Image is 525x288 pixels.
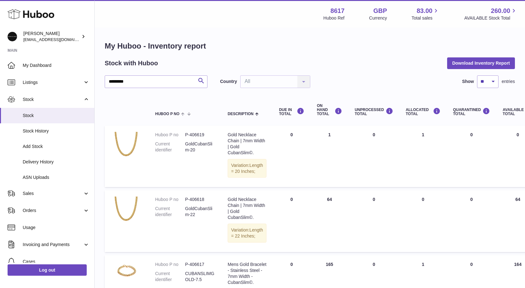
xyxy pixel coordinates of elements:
button: Download Inventory Report [447,57,515,69]
img: hello@alfredco.com [8,32,17,41]
dd: P-406619 [185,132,215,138]
span: AVAILABLE Stock Total [464,15,517,21]
div: [PERSON_NAME] [23,31,80,43]
span: My Dashboard [23,62,90,68]
span: Description [228,112,254,116]
span: Length = 20 Inches; [231,163,263,174]
a: 83.00 Total sales [411,7,440,21]
span: [EMAIL_ADDRESS][DOMAIN_NAME] [23,37,93,42]
dt: Current identifier [155,271,185,283]
div: QUARANTINED Total [453,108,490,116]
span: entries [502,79,515,85]
dd: P-406618 [185,197,215,203]
span: Stock [23,113,90,119]
dt: Current identifier [155,206,185,218]
img: product image [111,132,143,162]
span: Listings [23,79,83,85]
dd: CUBANSLIMGOLD-7.5 [185,271,215,283]
img: product image [111,262,143,280]
span: 260.00 [491,7,510,15]
dd: P-406617 [185,262,215,267]
span: Total sales [411,15,440,21]
span: Invoicing and Payments [23,242,83,248]
td: 1 [311,126,348,187]
div: Huboo Ref [324,15,345,21]
div: Currency [369,15,387,21]
span: Huboo P no [155,112,179,116]
div: Gold Necklace Chain | 7mm Width | Gold CubanSlim©. [228,132,266,156]
td: 0 [273,190,311,252]
dd: GoldCubanSlim-22 [185,206,215,218]
span: Stock History [23,128,90,134]
label: Show [462,79,474,85]
span: 0 [470,197,473,202]
strong: GBP [373,7,387,15]
span: Usage [23,225,90,231]
td: 64 [311,190,348,252]
div: ALLOCATED Total [406,108,440,116]
div: Variation: [228,224,266,243]
strong: 8617 [330,7,345,15]
span: 83.00 [417,7,432,15]
dt: Huboo P no [155,197,185,203]
label: Country [220,79,237,85]
div: Gold Necklace Chain | 7mm Width | Gold CubanSlim©. [228,197,266,220]
span: ASN Uploads [23,174,90,180]
span: Delivery History [23,159,90,165]
h2: Stock with Huboo [105,59,158,68]
a: 260.00 AVAILABLE Stock Total [464,7,517,21]
img: product image [111,197,143,227]
dt: Current identifier [155,141,185,153]
h1: My Huboo - Inventory report [105,41,515,51]
span: Sales [23,191,83,197]
div: ON HAND Total [317,104,342,116]
span: Orders [23,208,83,214]
td: 0 [348,190,400,252]
div: UNPROCESSED Total [355,108,393,116]
div: Mens Gold Bracelet - Stainless Steel - 7mm Width - CubanSlim©. [228,262,266,285]
span: 0 [470,132,473,137]
td: 0 [348,126,400,187]
div: Variation: [228,159,266,178]
td: 1 [400,126,447,187]
div: DUE IN TOTAL [279,108,304,116]
a: Log out [8,264,87,276]
td: 0 [273,126,311,187]
dt: Huboo P no [155,262,185,267]
span: Cases [23,259,90,265]
span: Length = 22 Inches; [231,227,263,238]
dt: Huboo P no [155,132,185,138]
span: Add Stock [23,144,90,150]
span: 0 [470,262,473,267]
span: Stock [23,97,83,103]
dd: GoldCubanSlim-20 [185,141,215,153]
td: 0 [400,190,447,252]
